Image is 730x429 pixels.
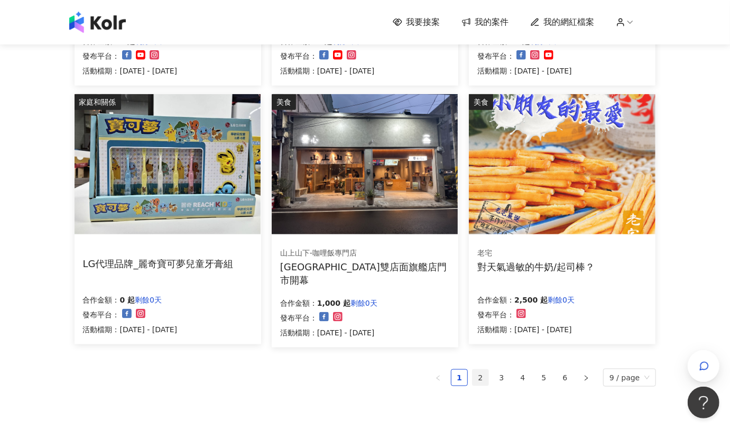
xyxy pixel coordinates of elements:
div: LG代理品牌_麗奇寶可夢兒童牙膏組 [83,257,234,270]
a: 5 [536,370,552,386]
p: 剩餘0天 [135,294,162,306]
img: 麗奇寶可夢兒童牙刷組 [75,94,261,234]
span: 9 / page [609,369,650,386]
p: 1,000 起 [317,297,350,309]
p: 發布平台： [477,50,514,62]
img: logo [69,12,126,33]
p: 剩餘0天 [548,294,575,306]
iframe: Help Scout Beacon - Open [688,387,719,418]
div: 老宅 [477,248,595,259]
li: 2 [472,369,489,386]
button: left [430,369,447,386]
a: 6 [557,370,573,386]
li: 5 [535,369,552,386]
p: 合作金額： [280,297,317,309]
div: Page Size [603,369,656,387]
span: 我的網紅檔案 [544,16,595,28]
li: 6 [557,369,574,386]
div: 對天氣過敏的牛奶/起司棒？ [477,260,595,273]
p: 活動檔期：[DATE] - [DATE] [280,326,377,339]
p: 發布平台： [280,50,317,62]
p: 發布平台： [477,308,514,321]
li: 3 [493,369,510,386]
div: 美食 [272,94,296,110]
span: 我要接案 [406,16,440,28]
p: 活動檔期：[DATE] - [DATE] [280,65,375,77]
a: 4 [515,370,531,386]
p: 發布平台： [280,312,317,324]
span: 我的案件 [475,16,509,28]
li: 4 [514,369,531,386]
p: 活動檔期：[DATE] - [DATE] [83,323,178,336]
span: right [583,375,589,381]
p: 活動檔期：[DATE] - [DATE] [83,65,178,77]
p: 剩餘0天 [350,297,377,309]
a: 1 [451,370,467,386]
img: 老宅牛奶棒/老宅起司棒 [469,94,655,234]
p: 0 起 [120,294,135,306]
a: 3 [494,370,510,386]
p: 合作金額： [83,294,120,306]
img: 山上山下：主打「咖哩飯全新菜單」與全新門市營運、桑心茶室：新品包括「打米麻糬鮮奶」、「義式冰淇淋」、「麵茶奶蓋」 加值亮點：與日本插畫家合作的「聯名限定新品」、提袋與周邊商品同步推出 [272,94,458,234]
a: 我的案件 [461,16,509,28]
div: 山上山下-咖哩飯專門店 [280,248,449,259]
button: right [578,369,595,386]
li: Previous Page [430,369,447,386]
span: left [435,375,441,381]
p: 活動檔期：[DATE] - [DATE] [477,323,575,336]
div: 美食 [469,94,493,110]
p: 活動檔期：[DATE] - [DATE] [477,65,572,77]
li: Next Page [578,369,595,386]
a: 我要接案 [393,16,440,28]
p: 2,500 起 [514,294,548,306]
p: 發布平台： [83,308,120,321]
div: 家庭和關係 [75,94,121,110]
a: 2 [473,370,488,386]
div: [GEOGRAPHIC_DATA]雙店面旗艦店門市開幕 [280,260,450,287]
p: 合作金額： [477,294,514,306]
a: 我的網紅檔案 [530,16,595,28]
li: 1 [451,369,468,386]
p: 發布平台： [83,50,120,62]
